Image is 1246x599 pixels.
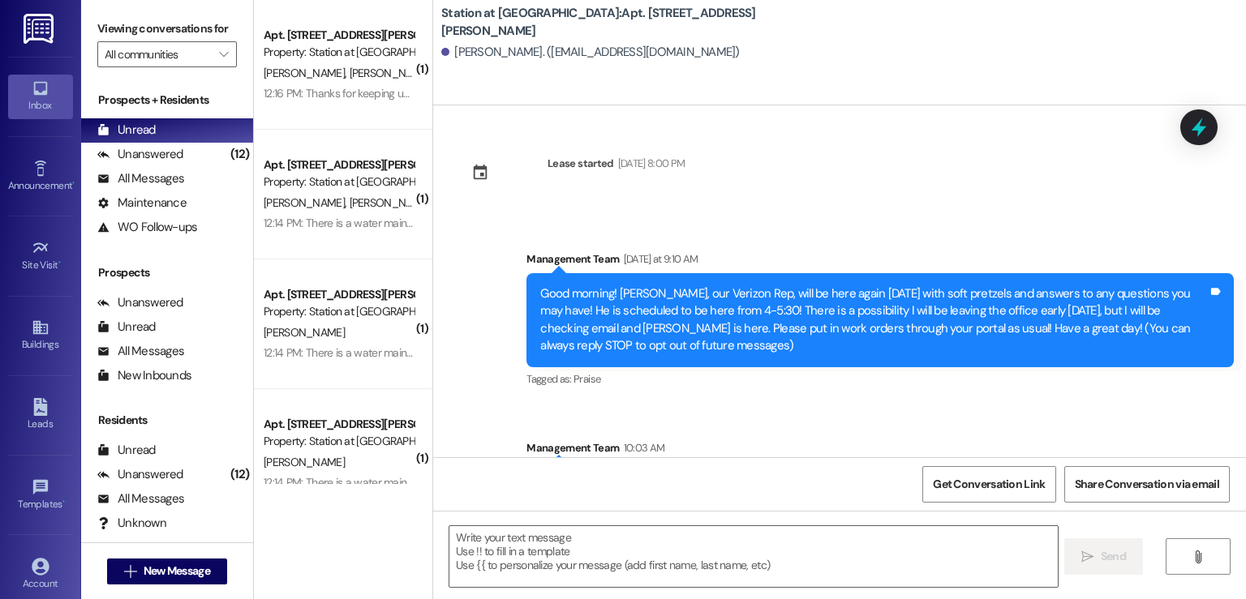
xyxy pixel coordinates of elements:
[264,416,414,433] div: Apt. [STREET_ADDRESS][PERSON_NAME]
[81,264,253,281] div: Prospects
[1075,476,1219,493] span: Share Conversation via email
[97,343,184,360] div: All Messages
[97,16,237,41] label: Viewing conversations for
[8,314,73,357] a: Buildings
[107,558,227,584] button: New Message
[144,563,210,580] span: New Message
[72,178,75,189] span: •
[97,219,197,236] div: WO Follow-ups
[441,44,740,61] div: [PERSON_NAME]. ([EMAIL_ADDRESS][DOMAIN_NAME])
[226,462,253,487] div: (12)
[620,439,665,456] div: 10:03 AM
[62,496,65,507] span: •
[264,195,350,210] span: [PERSON_NAME]
[81,412,253,429] div: Residents
[97,490,184,507] div: All Messages
[540,285,1208,355] div: Good morning! [PERSON_NAME], our Verizon Rep, will be here again [DATE] with soft pretzels and an...
[264,303,414,320] div: Property: Station at [GEOGRAPHIC_DATA]
[548,155,614,172] div: Lease started
[97,319,156,336] div: Unread
[526,439,1234,462] div: Management Team
[441,5,766,40] b: Station at [GEOGRAPHIC_DATA]: Apt. [STREET_ADDRESS][PERSON_NAME]
[526,250,1234,273] div: Management Team
[614,155,685,172] div: [DATE] 8:00 PM
[350,195,431,210] span: [PERSON_NAME]
[264,156,414,173] div: Apt. [STREET_ADDRESS][PERSON_NAME]
[97,367,191,384] div: New Inbounds
[24,14,57,44] img: ResiDesk Logo
[264,27,414,44] div: Apt. [STREET_ADDRESS][PERSON_NAME]
[97,466,183,483] div: Unanswered
[1101,548,1126,565] span: Send
[97,294,183,311] div: Unanswered
[922,466,1055,503] button: Get Conversation Link
[8,473,73,517] a: Templates •
[1081,550,1093,563] i: 
[97,515,166,532] div: Unknown
[264,455,345,469] span: [PERSON_NAME]
[574,372,600,386] span: Praise
[264,433,414,450] div: Property: Station at [GEOGRAPHIC_DATA]
[264,44,414,61] div: Property: Station at [GEOGRAPHIC_DATA]
[97,170,184,187] div: All Messages
[8,553,73,597] a: Account
[8,75,73,118] a: Inbox
[264,86,455,101] div: 12:16 PM: Thanks for keeping us updated!
[264,66,350,80] span: [PERSON_NAME]
[526,367,1234,391] div: Tagged as:
[58,257,61,268] span: •
[264,173,414,190] div: Property: Station at [GEOGRAPHIC_DATA]
[81,92,253,109] div: Prospects + Residents
[1192,550,1204,563] i: 
[97,146,183,163] div: Unanswered
[620,250,698,267] div: [DATE] at 9:10 AM
[350,66,431,80] span: [PERSON_NAME]
[124,565,136,578] i: 
[97,195,187,212] div: Maintenance
[219,48,228,61] i: 
[8,393,73,437] a: Leads
[226,142,253,167] div: (12)
[264,286,414,303] div: Apt. [STREET_ADDRESS][PERSON_NAME]
[1064,538,1143,575] button: Send
[8,234,73,278] a: Site Visit •
[1064,466,1230,503] button: Share Conversation via email
[105,41,211,67] input: All communities
[97,122,156,139] div: Unread
[933,476,1045,493] span: Get Conversation Link
[264,325,345,340] span: [PERSON_NAME]
[97,442,156,459] div: Unread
